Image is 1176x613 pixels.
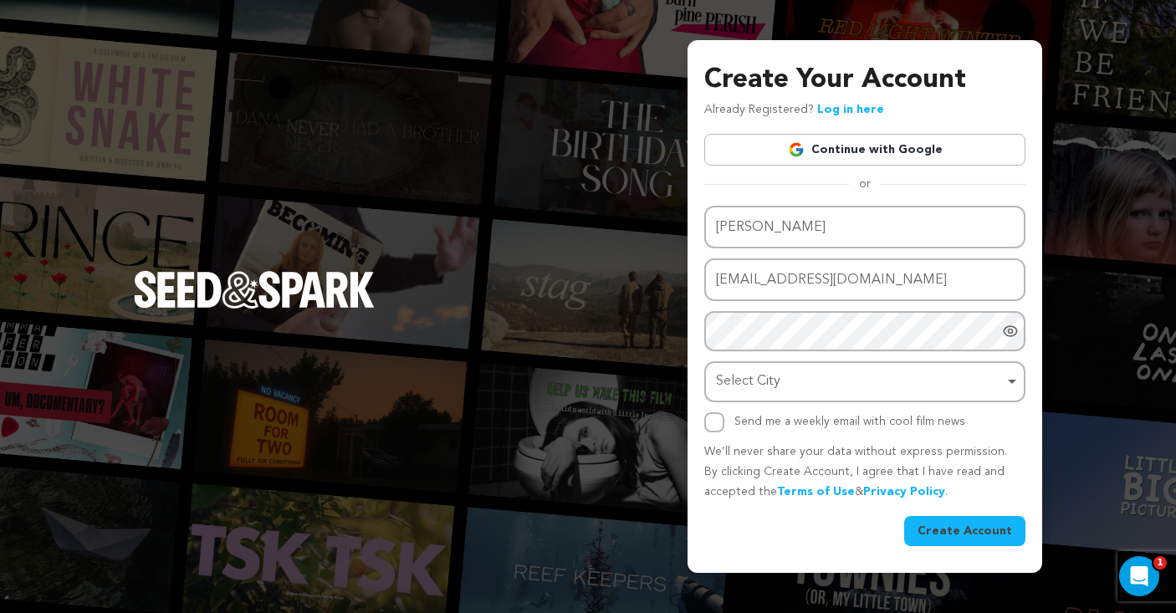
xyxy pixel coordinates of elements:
[788,141,805,158] img: Google logo
[863,486,945,498] a: Privacy Policy
[849,176,881,192] span: or
[1153,556,1167,570] span: 1
[777,486,855,498] a: Terms of Use
[704,442,1025,502] p: We’ll never share your data without express permission. By clicking Create Account, I agree that ...
[134,271,375,308] img: Seed&Spark Logo
[1002,323,1019,340] a: Show password as plain text. Warning: this will display your password on the screen.
[734,416,965,427] label: Send me a weekly email with cool film news
[704,60,1025,100] h3: Create Your Account
[716,370,1004,394] div: Select City
[704,258,1025,301] input: Email address
[704,134,1025,166] a: Continue with Google
[134,271,375,341] a: Seed&Spark Homepage
[704,206,1025,248] input: Name
[817,104,884,115] a: Log in here
[1119,556,1159,596] iframe: Intercom live chat
[704,100,884,120] p: Already Registered?
[904,516,1025,546] button: Create Account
